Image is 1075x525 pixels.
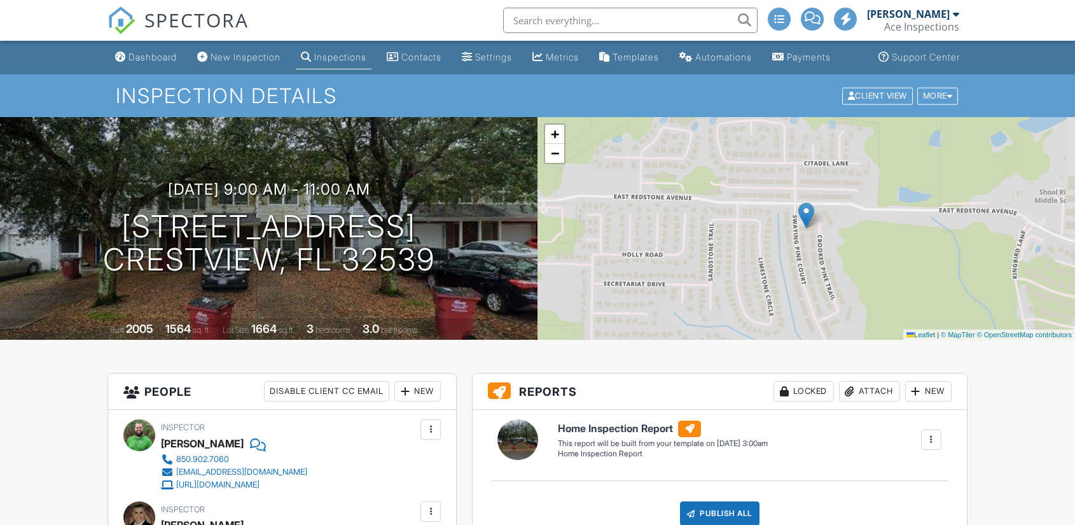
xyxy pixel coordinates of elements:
div: New [905,381,952,402]
div: Templates [613,52,659,62]
div: Attach [839,381,900,402]
div: Home Inspection Report [558,449,768,459]
img: Marker [798,202,814,228]
h1: Inspection Details [116,85,959,107]
div: 3.0 [363,322,379,335]
h3: People [108,374,456,410]
h3: Reports [473,374,967,410]
span: Lot Size [223,325,249,335]
a: © MapTiler [941,331,975,339]
a: Metrics [527,46,584,69]
a: [EMAIL_ADDRESS][DOMAIN_NAME] [161,466,307,479]
div: Support Center [892,52,960,62]
a: SPECTORA [107,17,249,44]
div: This report will be built from your template on [DATE] 3:00am [558,438,768,449]
a: Settings [457,46,517,69]
div: Automations [695,52,752,62]
a: Zoom in [545,125,564,144]
a: Support Center [873,46,965,69]
h6: Home Inspection Report [558,421,768,437]
a: [URL][DOMAIN_NAME] [161,479,307,491]
h3: [DATE] 9:00 am - 11:00 am [168,181,370,198]
span: Inspector [161,423,205,432]
span: − [551,145,559,161]
div: More [917,87,959,104]
input: Search everything... [503,8,758,33]
span: SPECTORA [144,6,249,33]
span: Inspector [161,505,205,514]
img: The Best Home Inspection Software - Spectora [107,6,135,34]
a: 850.902.7060 [161,453,307,466]
div: 850.902.7060 [176,454,229,465]
div: Ace Inspections [884,20,959,33]
div: New [394,381,441,402]
a: New Inspection [192,46,286,69]
div: [PERSON_NAME] [161,434,244,453]
div: Client View [842,87,913,104]
div: New Inspection [211,52,281,62]
div: [PERSON_NAME] [867,8,950,20]
a: Templates [594,46,664,69]
div: [EMAIL_ADDRESS][DOMAIN_NAME] [176,467,307,477]
span: bathrooms [381,325,417,335]
a: Client View [841,90,916,100]
div: Disable Client CC Email [264,381,389,402]
div: Locked [773,381,834,402]
span: sq. ft. [193,325,211,335]
div: 3 [307,322,314,335]
span: Built [110,325,124,335]
div: [URL][DOMAIN_NAME] [176,480,260,490]
div: Settings [475,52,512,62]
a: Contacts [382,46,447,69]
a: Payments [767,46,836,69]
span: bedrooms [316,325,350,335]
a: Automations (Advanced) [674,46,757,69]
span: | [937,331,939,339]
span: sq.ft. [279,325,295,335]
div: Inspections [314,52,366,62]
div: Contacts [401,52,441,62]
div: 1564 [165,322,191,335]
div: 1664 [251,322,277,335]
h1: [STREET_ADDRESS] Crestview, FL 32539 [103,210,435,277]
div: Payments [787,52,831,62]
a: Inspections [296,46,371,69]
span: + [551,126,559,142]
div: Metrics [546,52,579,62]
a: Zoom out [545,144,564,163]
a: © OpenStreetMap contributors [977,331,1072,339]
a: Dashboard [110,46,182,69]
div: Dashboard [128,52,177,62]
a: Leaflet [906,331,935,339]
div: 2005 [126,322,153,335]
